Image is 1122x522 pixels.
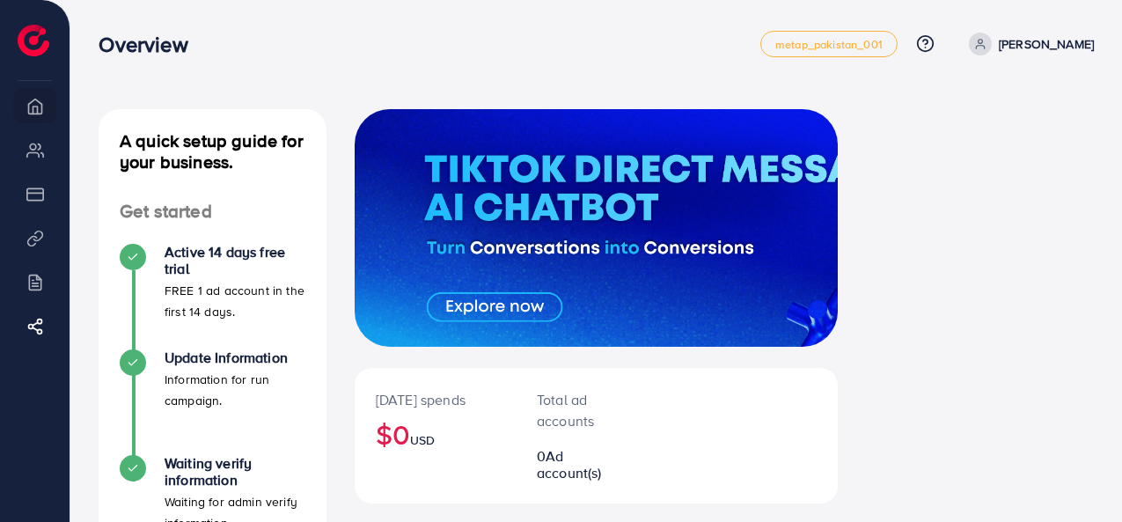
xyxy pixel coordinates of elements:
h4: Active 14 days free trial [165,244,305,277]
p: Total ad accounts [537,389,615,431]
span: metap_pakistan_001 [775,39,883,50]
p: FREE 1 ad account in the first 14 days. [165,280,305,322]
a: [PERSON_NAME] [962,33,1094,55]
h2: $0 [376,417,495,451]
h4: Waiting verify information [165,455,305,489]
h4: Update Information [165,349,305,366]
span: USD [410,431,435,449]
h4: Get started [99,201,326,223]
h3: Overview [99,32,202,57]
h4: A quick setup guide for your business. [99,130,326,173]
li: Update Information [99,349,326,455]
img: logo [18,25,49,56]
h2: 0 [537,448,615,482]
p: [PERSON_NAME] [999,33,1094,55]
li: Active 14 days free trial [99,244,326,349]
a: metap_pakistan_001 [760,31,898,57]
p: Information for run campaign. [165,369,305,411]
p: [DATE] spends [376,389,495,410]
span: Ad account(s) [537,446,602,482]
